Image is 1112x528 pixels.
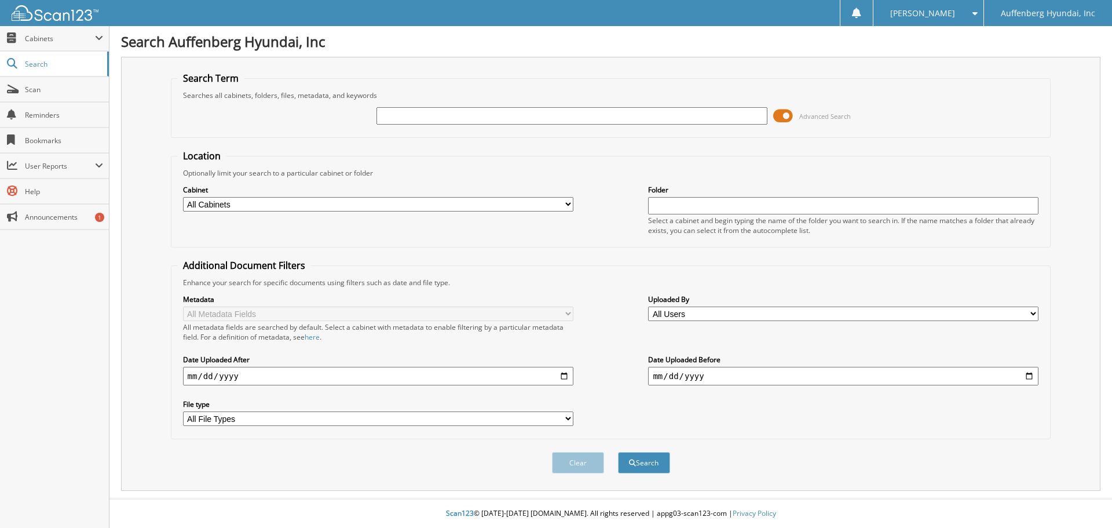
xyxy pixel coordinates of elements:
a: Privacy Policy [733,508,776,518]
label: Folder [648,185,1038,195]
label: Date Uploaded Before [648,355,1038,365]
span: User Reports [25,161,95,171]
label: Metadata [183,294,573,304]
h1: Search Auffenberg Hyundai, Inc [121,32,1100,51]
span: Reminders [25,110,103,120]
button: Clear [552,452,604,474]
legend: Search Term [177,72,244,85]
a: here [305,332,320,342]
input: start [183,367,573,385]
span: [PERSON_NAME] [890,10,955,17]
label: Date Uploaded After [183,355,573,365]
legend: Additional Document Filters [177,259,311,272]
span: Advanced Search [799,112,851,121]
div: Searches all cabinets, folders, files, metadata, and keywords [177,90,1045,100]
button: Search [618,452,670,474]
span: Help [25,187,103,196]
span: Scan [25,85,103,94]
div: Enhance your search for specific documents using filters such as date and file type. [177,278,1045,287]
span: Cabinets [25,34,95,43]
div: All metadata fields are searched by default. Select a cabinet with metadata to enable filtering b... [183,322,573,342]
legend: Location [177,150,226,162]
span: Scan123 [446,508,474,518]
label: Uploaded By [648,294,1038,304]
span: Announcements [25,212,103,222]
label: Cabinet [183,185,573,195]
img: scan123-logo-white.svg [12,5,98,21]
span: Auffenberg Hyundai, Inc [1001,10,1095,17]
div: Select a cabinet and begin typing the name of the folder you want to search in. If the name match... [648,216,1038,235]
span: Bookmarks [25,136,103,145]
div: 1 [95,213,104,222]
input: end [648,367,1038,385]
label: File type [183,399,573,409]
div: Optionally limit your search to a particular cabinet or folder [177,168,1045,178]
div: © [DATE]-[DATE] [DOMAIN_NAME]. All rights reserved | appg03-scan123-com | [109,500,1112,528]
span: Search [25,59,101,69]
